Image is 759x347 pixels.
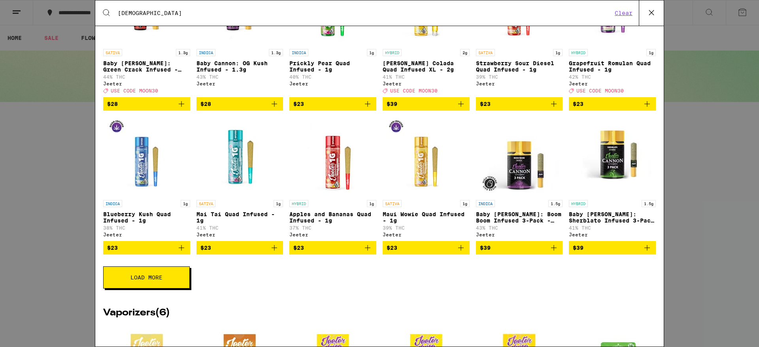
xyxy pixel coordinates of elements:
[176,49,190,56] p: 1.3g
[569,74,656,79] p: 42% THC
[196,117,283,241] a: Open page for Mai Tai Quad Infused - 1g from Jeeter
[293,245,304,251] span: $23
[569,49,588,56] p: HYBRID
[476,117,563,241] a: Open page for Baby Cannon: Boom Boom Infused 3-Pack - 1.5g from Jeeter
[196,200,215,207] p: SATIVA
[200,245,211,251] span: $23
[383,97,470,111] button: Add to bag
[548,200,563,207] p: 1.5g
[5,6,57,12] span: Hi. Need any help?
[103,200,122,207] p: INDICA
[569,60,656,73] p: Grapefruit Romulan Quad Infused - 1g
[289,81,376,86] div: Jeeter
[612,9,635,17] button: Clear
[289,241,376,255] button: Add to bag
[103,211,190,224] p: Blueberry Kush Quad Infused - 1g
[103,81,190,86] div: Jeeter
[289,60,376,73] p: Prickly Pear Quad Infused - 1g
[476,225,563,230] p: 43% THC
[274,200,283,207] p: 1g
[383,49,402,56] p: HYBRID
[573,245,583,251] span: $39
[367,49,376,56] p: 1g
[367,200,376,207] p: 1g
[569,200,588,207] p: HYBRID
[103,308,656,318] h2: Vaporizers ( 6 )
[569,97,656,111] button: Add to bag
[289,232,376,237] div: Jeeter
[569,232,656,237] div: Jeeter
[196,81,283,86] div: Jeeter
[387,101,397,107] span: $39
[553,49,563,56] p: 1g
[289,211,376,224] p: Apples and Bananas Quad Infused - 1g
[383,232,470,237] div: Jeeter
[289,49,308,56] p: INDICA
[390,88,438,93] span: USE CODE MOON30
[196,232,283,237] div: Jeeter
[476,211,563,224] p: Baby [PERSON_NAME]: Boom Boom Infused 3-Pack - 1.5g
[103,117,190,241] a: Open page for Blueberry Kush Quad Infused - 1g from Jeeter
[107,117,186,196] img: Jeeter - Blueberry Kush Quad Infused - 1g
[387,117,466,196] img: Jeeter - Maui Wowie Quad Infused - 1g
[383,74,470,79] p: 41% THC
[569,211,656,224] p: Baby [PERSON_NAME]: Sherblato Infused 3-Pack - 1.5g
[383,60,470,73] p: [PERSON_NAME] Colada Quad Infused XL - 2g
[103,49,122,56] p: SATIVA
[383,117,470,241] a: Open page for Maui Wowie Quad Infused - 1g from Jeeter
[569,81,656,86] div: Jeeter
[476,241,563,255] button: Add to bag
[103,97,190,111] button: Add to bag
[460,49,470,56] p: 2g
[476,74,563,79] p: 39% THC
[200,117,279,196] img: Jeeter - Mai Tai Quad Infused - 1g
[569,241,656,255] button: Add to bag
[289,225,376,230] p: 37% THC
[642,200,656,207] p: 1.5g
[383,81,470,86] div: Jeeter
[103,60,190,73] p: Baby [PERSON_NAME]: Green Crack Infused - 1.3g
[103,232,190,237] div: Jeeter
[196,49,215,56] p: INDICA
[460,200,470,207] p: 1g
[196,97,283,111] button: Add to bag
[200,101,211,107] span: $28
[130,275,162,280] span: Load More
[480,117,559,196] img: Jeeter - Baby Cannon: Boom Boom Infused 3-Pack - 1.5g
[196,225,283,230] p: 41% THC
[480,101,491,107] span: $23
[196,74,283,79] p: 43% THC
[383,211,470,224] p: Maui Wowie Quad Infused - 1g
[289,97,376,111] button: Add to bag
[117,9,612,17] input: Search for products & categories
[476,60,563,73] p: Strawberry Sour Diesel Quad Infused - 1g
[269,49,283,56] p: 1.3g
[196,211,283,224] p: Mai Tai Quad Infused - 1g
[196,60,283,73] p: Baby Cannon: OG Kush Infused - 1.3g
[103,74,190,79] p: 44% THC
[476,97,563,111] button: Add to bag
[476,49,495,56] p: SATIVA
[480,245,491,251] span: $39
[103,266,190,289] button: Load More
[289,74,376,79] p: 40% THC
[573,101,583,107] span: $23
[289,117,376,241] a: Open page for Apples and Bananas Quad Infused - 1g from Jeeter
[476,81,563,86] div: Jeeter
[573,117,652,196] img: Jeeter - Baby Cannon: Sherblato Infused 3-Pack - 1.5g
[107,245,118,251] span: $23
[293,101,304,107] span: $23
[476,200,495,207] p: INDICA
[383,225,470,230] p: 39% THC
[103,241,190,255] button: Add to bag
[181,200,190,207] p: 1g
[476,232,563,237] div: Jeeter
[107,101,118,107] span: $28
[196,241,283,255] button: Add to bag
[383,200,402,207] p: SATIVA
[289,200,308,207] p: HYBRID
[569,117,656,241] a: Open page for Baby Cannon: Sherblato Infused 3-Pack - 1.5g from Jeeter
[293,117,372,196] img: Jeeter - Apples and Bananas Quad Infused - 1g
[569,225,656,230] p: 41% THC
[576,88,624,93] span: USE CODE MOON30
